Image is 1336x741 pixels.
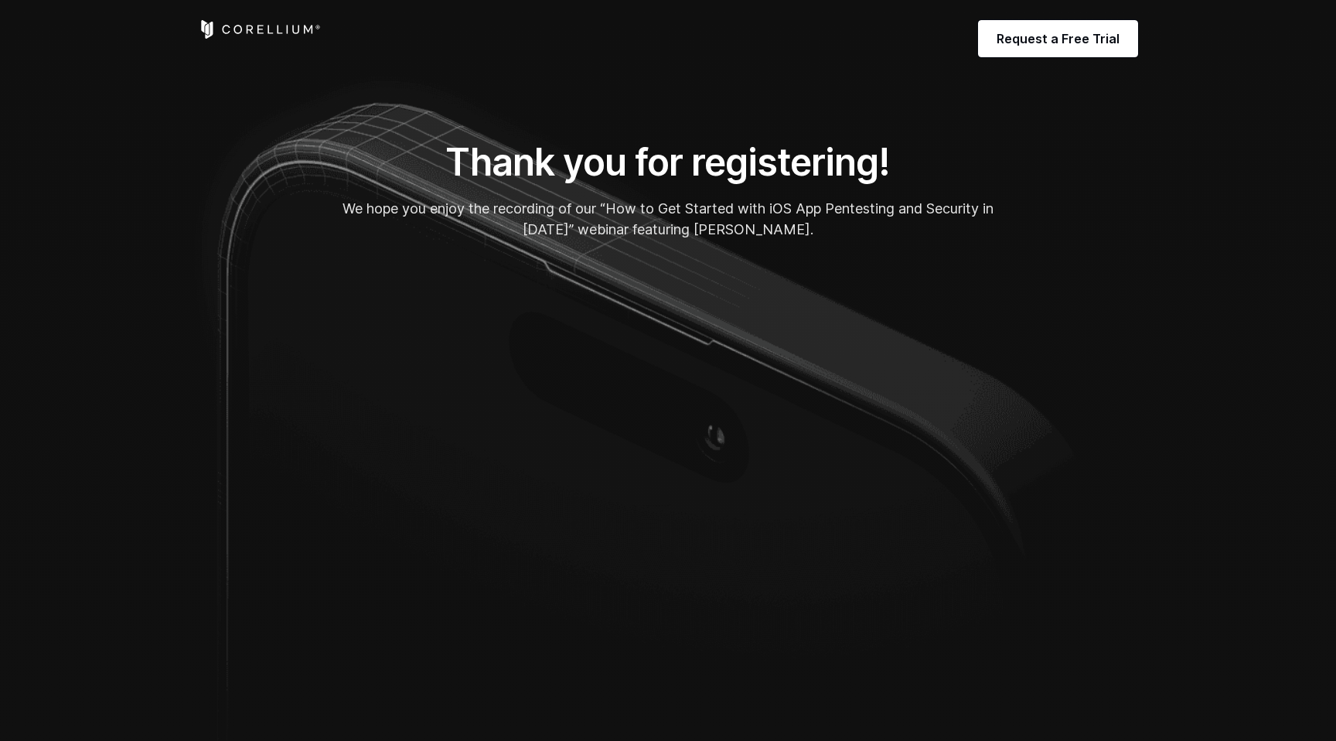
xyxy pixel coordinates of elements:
span: Request a Free Trial [997,29,1120,48]
h1: Thank you for registering! [320,139,1016,186]
a: Request a Free Trial [978,20,1138,57]
iframe: HubSpot Video [320,252,1016,644]
p: We hope you enjoy the recording of our “How to Get Started with iOS App Pentesting and Security i... [320,198,1016,240]
a: Corellium Home [198,20,321,39]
